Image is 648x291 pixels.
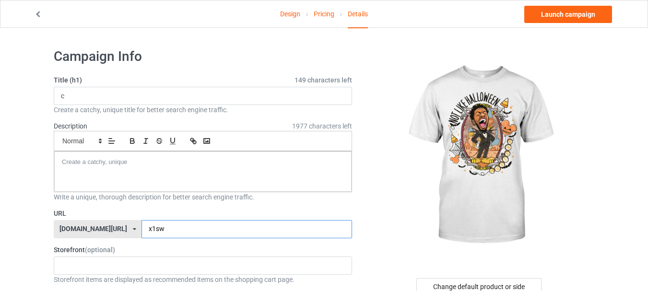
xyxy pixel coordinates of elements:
div: Write a unique, thorough description for better search engine traffic. [54,192,352,202]
span: 1977 characters left [292,121,352,131]
div: Details [348,0,368,28]
div: [DOMAIN_NAME][URL] [59,225,127,232]
span: 149 characters left [295,75,352,85]
label: Title (h1) [54,75,352,85]
a: Design [280,0,300,27]
label: Description [54,122,87,130]
div: Storefront items are displayed as recommended items on the shopping cart page. [54,275,352,284]
span: (optional) [85,246,115,254]
h1: Campaign Info [54,48,352,65]
span: Create a catchy, unique [62,158,127,165]
div: Create a catchy, unique title for better search engine traffic. [54,105,352,115]
a: Launch campaign [524,6,612,23]
label: URL [54,209,352,218]
a: Pricing [314,0,334,27]
label: Storefront [54,245,352,255]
